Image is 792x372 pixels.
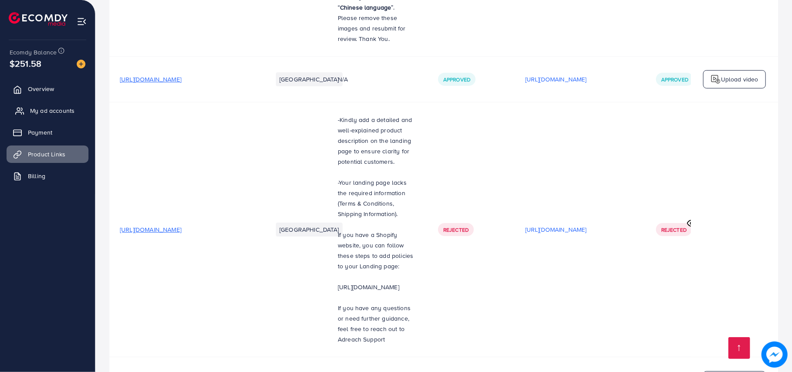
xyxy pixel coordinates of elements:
span: Ecomdy Balance [10,48,57,57]
span: [URL][DOMAIN_NAME] [120,225,181,234]
span: $251.58 [10,57,41,70]
img: image [761,342,788,368]
span: Rejected [661,226,687,233]
p: -Kindly add a detailed and well-explained product description on the landing page to ensure clari... [338,115,417,167]
li: [GEOGRAPHIC_DATA] [276,223,343,237]
span: Overview [28,85,54,93]
span: Rejected [443,226,469,233]
img: image [77,60,85,68]
a: My ad accounts [7,102,88,119]
li: [GEOGRAPHIC_DATA] [276,72,343,86]
p: Upload video [721,74,758,85]
img: logo [9,12,68,26]
a: Billing [7,167,88,185]
p: [URL][DOMAIN_NAME] [338,282,417,292]
span: Billing [28,172,45,180]
img: menu [77,17,87,27]
img: logo [710,74,721,85]
span: My ad accounts [30,106,75,115]
p: -Your landing page lacks the required information (Terms & Conditions, Shipping Information). [338,177,417,219]
span: N/A [338,75,348,84]
p: If you have any questions or need further guidance, feel free to reach out to Adreach Support [338,303,417,345]
p: If you have a Shopify website, you can follow these steps to add policies to your Landing page: [338,230,417,271]
span: Approved [443,76,470,83]
span: Product Links [28,150,65,159]
span: Payment [28,128,52,137]
strong: Chinese language [340,3,391,12]
span: [URL][DOMAIN_NAME] [120,75,181,84]
a: Payment [7,124,88,141]
a: Overview [7,80,88,98]
p: [URL][DOMAIN_NAME] [525,74,587,85]
span: ”. Please remove these images and resubmit for review. Thank You. [338,3,406,43]
p: [URL][DOMAIN_NAME] [525,224,587,235]
a: Product Links [7,145,88,163]
span: Approved [661,76,688,83]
